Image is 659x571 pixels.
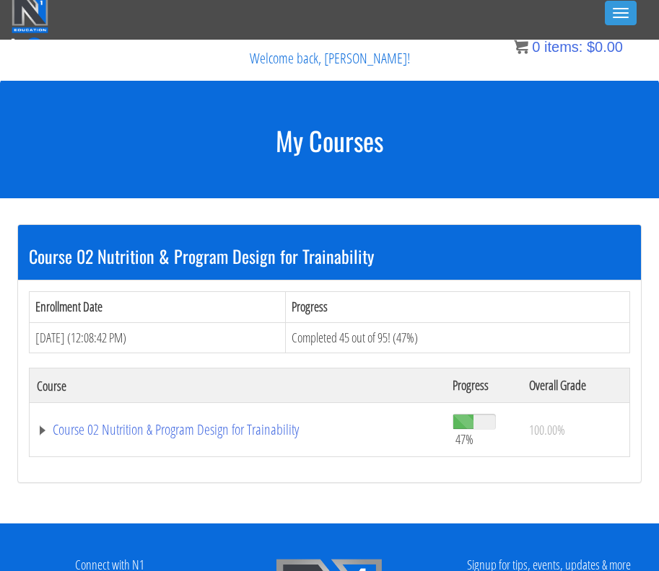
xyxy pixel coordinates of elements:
[522,368,630,403] th: Overall Grade
[12,34,43,53] a: 0
[514,39,623,55] a: 0 items: $0.00
[455,431,473,447] span: 47%
[30,368,446,403] th: Course
[25,37,43,56] span: 0
[286,322,630,353] td: Completed 45 out of 95! (47%)
[12,40,647,76] p: Welcome back, [PERSON_NAME]!
[587,39,595,55] span: $
[514,40,528,54] img: icon11.png
[587,39,623,55] bdi: 0.00
[29,247,630,265] h3: Course 02 Nutrition & Program Design for Trainability
[286,291,630,322] th: Progress
[445,368,521,403] th: Progress
[522,403,630,457] td: 100.00%
[544,39,582,55] span: items:
[532,39,540,55] span: 0
[30,291,286,322] th: Enrollment Date
[30,322,286,353] td: [DATE] (12:08:42 PM)
[37,422,438,437] a: Course 02 Nutrition & Program Design for Trainability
